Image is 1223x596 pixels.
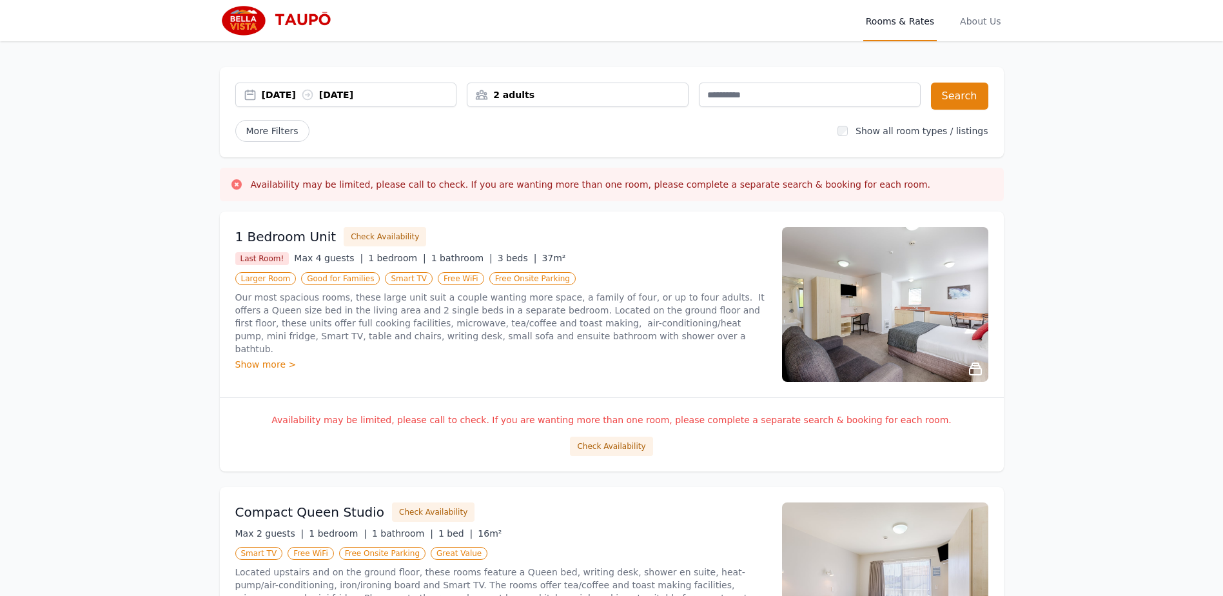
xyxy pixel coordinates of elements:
[309,528,367,539] span: 1 bedroom |
[467,88,688,101] div: 2 adults
[570,437,652,456] button: Check Availability
[235,503,385,521] h3: Compact Queen Studio
[438,528,473,539] span: 1 bed |
[431,253,493,263] span: 1 bathroom |
[235,252,289,265] span: Last Room!
[235,291,767,355] p: Our most spacious rooms, these large unit suit a couple wanting more space, a family of four, or ...
[262,88,456,101] div: [DATE] [DATE]
[856,126,988,136] label: Show all room types / listings
[431,547,487,560] span: Great Value
[478,528,502,539] span: 16m²
[235,528,304,539] span: Max 2 guests |
[288,547,334,560] span: Free WiFi
[220,5,344,36] img: Bella Vista Taupo
[294,253,363,263] span: Max 4 guests |
[368,253,426,263] span: 1 bedroom |
[438,272,484,285] span: Free WiFi
[344,227,426,246] button: Check Availability
[235,272,297,285] span: Larger Room
[339,547,426,560] span: Free Onsite Parking
[498,253,537,263] span: 3 beds |
[235,120,309,142] span: More Filters
[542,253,565,263] span: 37m²
[372,528,433,539] span: 1 bathroom |
[931,83,988,110] button: Search
[385,272,433,285] span: Smart TV
[251,178,931,191] h3: Availability may be limited, please call to check. If you are wanting more than one room, please ...
[301,272,380,285] span: Good for Families
[489,272,576,285] span: Free Onsite Parking
[235,228,337,246] h3: 1 Bedroom Unit
[235,358,767,371] div: Show more >
[235,547,283,560] span: Smart TV
[392,502,475,522] button: Check Availability
[235,413,988,426] p: Availability may be limited, please call to check. If you are wanting more than one room, please ...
